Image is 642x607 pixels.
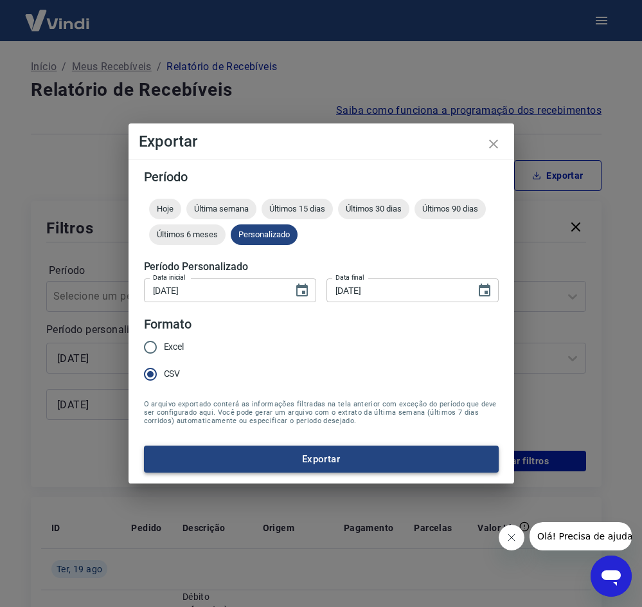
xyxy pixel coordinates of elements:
div: Últimos 15 dias [262,199,333,219]
input: DD/MM/YYYY [326,278,467,302]
button: Choose date, selected date is 13 de ago de 2025 [289,278,315,303]
input: DD/MM/YYYY [144,278,284,302]
label: Data inicial [153,273,186,282]
iframe: Mensagem da empresa [530,522,632,550]
span: Hoje [149,204,181,213]
div: Personalizado [231,224,298,245]
span: CSV [164,367,181,381]
div: Últimos 30 dias [338,199,409,219]
iframe: Fechar mensagem [499,525,524,550]
span: Olá! Precisa de ajuda? [8,9,108,19]
h5: Período Personalizado [144,260,499,273]
span: Personalizado [231,230,298,239]
button: Choose date, selected date is 19 de ago de 2025 [472,278,497,303]
iframe: Botão para abrir a janela de mensagens [591,556,632,597]
button: close [478,129,509,159]
span: Excel [164,340,184,354]
h4: Exportar [139,134,504,149]
div: Hoje [149,199,181,219]
div: Últimos 90 dias [415,199,486,219]
span: Últimos 90 dias [415,204,486,213]
label: Data final [335,273,364,282]
legend: Formato [144,315,192,334]
div: Últimos 6 meses [149,224,226,245]
div: Última semana [186,199,256,219]
span: Última semana [186,204,256,213]
span: Últimos 15 dias [262,204,333,213]
h5: Período [144,170,499,183]
span: Últimos 30 dias [338,204,409,213]
span: O arquivo exportado conterá as informações filtradas na tela anterior com exceção do período que ... [144,400,499,425]
button: Exportar [144,446,499,473]
span: Últimos 6 meses [149,230,226,239]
